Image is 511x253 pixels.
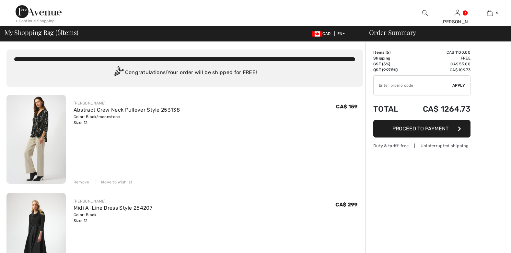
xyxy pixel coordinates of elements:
[373,55,407,61] td: Shipping
[373,98,407,120] td: Total
[74,100,180,106] div: [PERSON_NAME]
[496,10,498,16] span: 6
[455,9,460,17] img: My Info
[452,82,465,88] span: Apply
[74,205,152,211] a: Midi A-Line Dress Style 254207
[373,67,407,73] td: QST (9.975%)
[441,18,473,25] div: [PERSON_NAME]
[373,120,470,137] button: Proceed to Payment
[407,55,470,61] td: Free
[487,9,493,17] img: My Bag
[407,61,470,67] td: CA$ 55.00
[361,29,507,36] div: Order Summary
[112,66,125,79] img: Congratulation2.svg
[74,212,152,224] div: Color: Black Size: 12
[57,27,61,36] span: 6
[312,31,333,36] span: CAD
[422,9,428,17] img: search the website
[455,10,460,16] a: Sign In
[387,50,389,55] span: 6
[407,67,470,73] td: CA$ 109.73
[392,126,448,132] span: Proceed to Payment
[74,114,180,126] div: Color: Black/moonstone Size: 12
[336,104,357,110] span: CA$ 159
[474,9,505,17] a: 6
[312,31,322,37] img: Canadian Dollar
[373,49,407,55] td: Items ( )
[16,18,55,24] div: < Continue Shopping
[6,95,66,184] img: Abstract Crew Neck Pullover Style 253138
[74,198,152,204] div: [PERSON_NAME]
[74,179,89,185] div: Remove
[96,179,133,185] div: Move to Wishlist
[74,107,180,113] a: Abstract Crew Neck Pullover Style 253138
[14,66,355,79] div: Congratulations! Your order will be shipped for FREE!
[16,5,62,18] img: 1ère Avenue
[407,49,470,55] td: CA$ 1100.00
[5,29,79,36] span: My Shopping Bag ( Items)
[335,202,357,208] span: CA$ 299
[374,76,452,95] input: Promo code
[373,143,470,149] div: Duty & tariff-free | Uninterrupted shipping
[373,61,407,67] td: GST (5%)
[337,31,345,36] span: EN
[407,98,470,120] td: CA$ 1264.73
